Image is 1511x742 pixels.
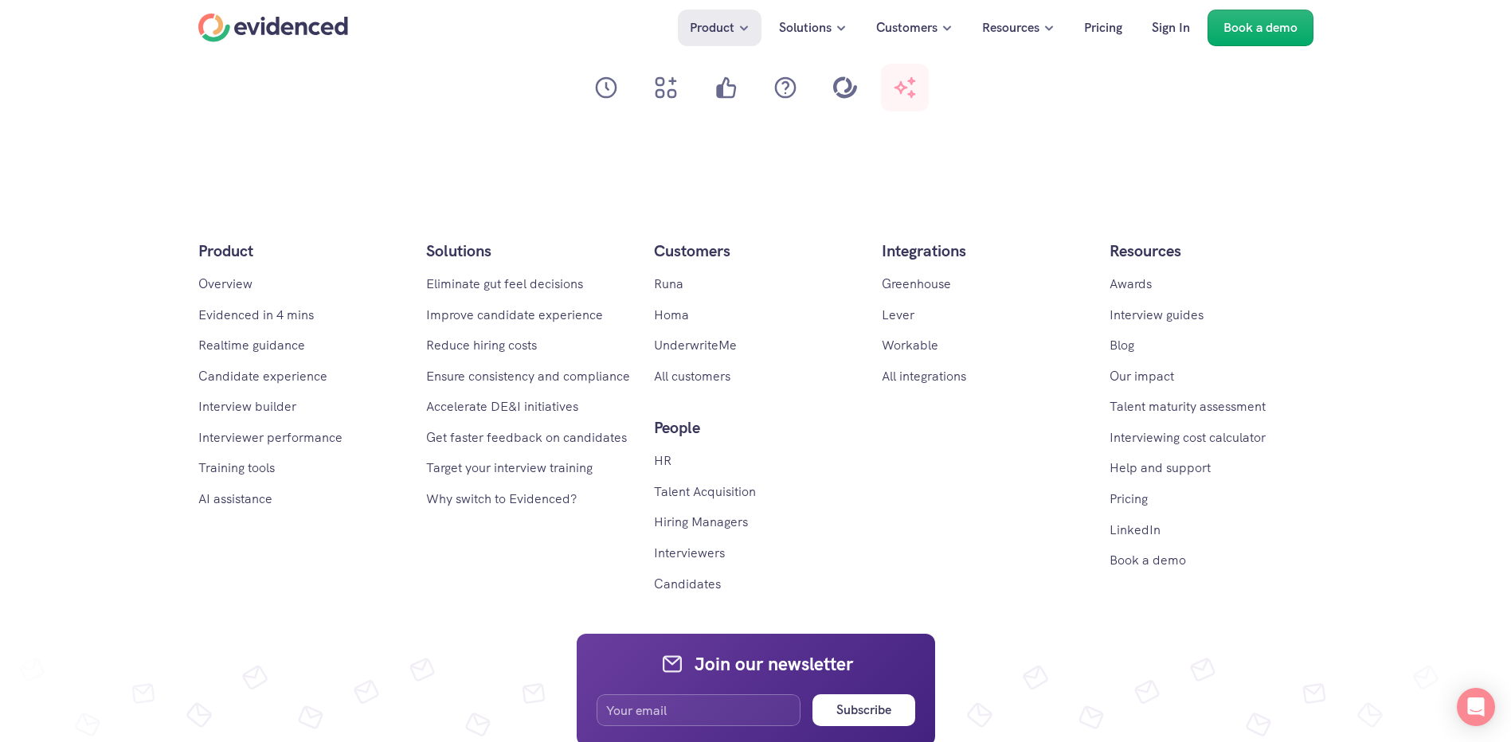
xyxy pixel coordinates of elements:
p: Integrations [882,238,1086,264]
a: Pricing [1110,490,1148,507]
h4: Join our newsletter [695,651,853,677]
a: Candidate experience [198,368,327,385]
a: AI assistance [198,490,272,507]
a: Reduce hiring costs [426,337,537,353]
a: Interviewing cost calculator [1110,429,1266,446]
a: Help and support [1110,459,1211,476]
p: Book a demo [1223,18,1298,38]
a: Interview guides [1110,307,1204,323]
a: Homa [654,307,689,323]
p: Product [198,238,402,264]
a: Sign In [1140,10,1202,46]
a: Runa [654,275,683,292]
a: Lever [882,307,914,323]
a: Blog [1110,337,1134,353]
input: Your email [597,694,801,726]
a: Evidenced in 4 mins [198,307,314,323]
a: Book a demo [1208,10,1313,46]
p: Pricing [1084,18,1122,38]
p: Resources [982,18,1039,38]
a: Get faster feedback on candidates [426,429,627,446]
a: Home [198,14,348,42]
button: Subscribe [812,694,914,726]
a: Talent maturity assessment [1110,398,1266,415]
a: Greenhouse [882,275,951,292]
a: Hiring Managers [654,514,748,530]
a: Overview [198,275,252,292]
h5: Customers [654,238,858,264]
p: Product [690,18,734,38]
p: Solutions [779,18,832,38]
a: Interviewer performance [198,429,343,446]
a: LinkedIn [1110,521,1161,538]
a: Accelerate DE&I initiatives [426,398,578,415]
a: Why switch to Evidenced? [426,490,577,507]
a: HR [654,452,671,469]
a: Our impact [1110,368,1174,385]
a: Book a demo [1110,552,1186,568]
p: Customers [876,18,938,38]
a: UnderwriteMe [654,337,737,353]
p: Solutions [426,238,630,264]
p: Resources [1110,238,1313,264]
a: Talent Acquisition [654,483,756,500]
a: Candidates [654,576,721,592]
a: All integrations [882,368,966,385]
a: Target your interview training [426,459,593,476]
a: Pricing [1072,10,1134,46]
a: Awards [1110,275,1152,292]
a: Realtime guidance [198,337,305,353]
a: Workable [882,337,938,353]
a: Interview builder [198,398,296,415]
a: Interviewers [654,545,725,561]
a: All customers [654,368,730,385]
p: People [654,415,858,440]
a: Eliminate gut feel decisions [426,275,583,292]
a: Training tools [198,459,275,476]
p: Sign In [1152,18,1190,38]
a: Improve candidate experience [426,307,603,323]
a: Ensure consistency and compliance [426,368,630,385]
div: Open Intercom Messenger [1457,688,1495,726]
h6: Subscribe [836,700,891,721]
